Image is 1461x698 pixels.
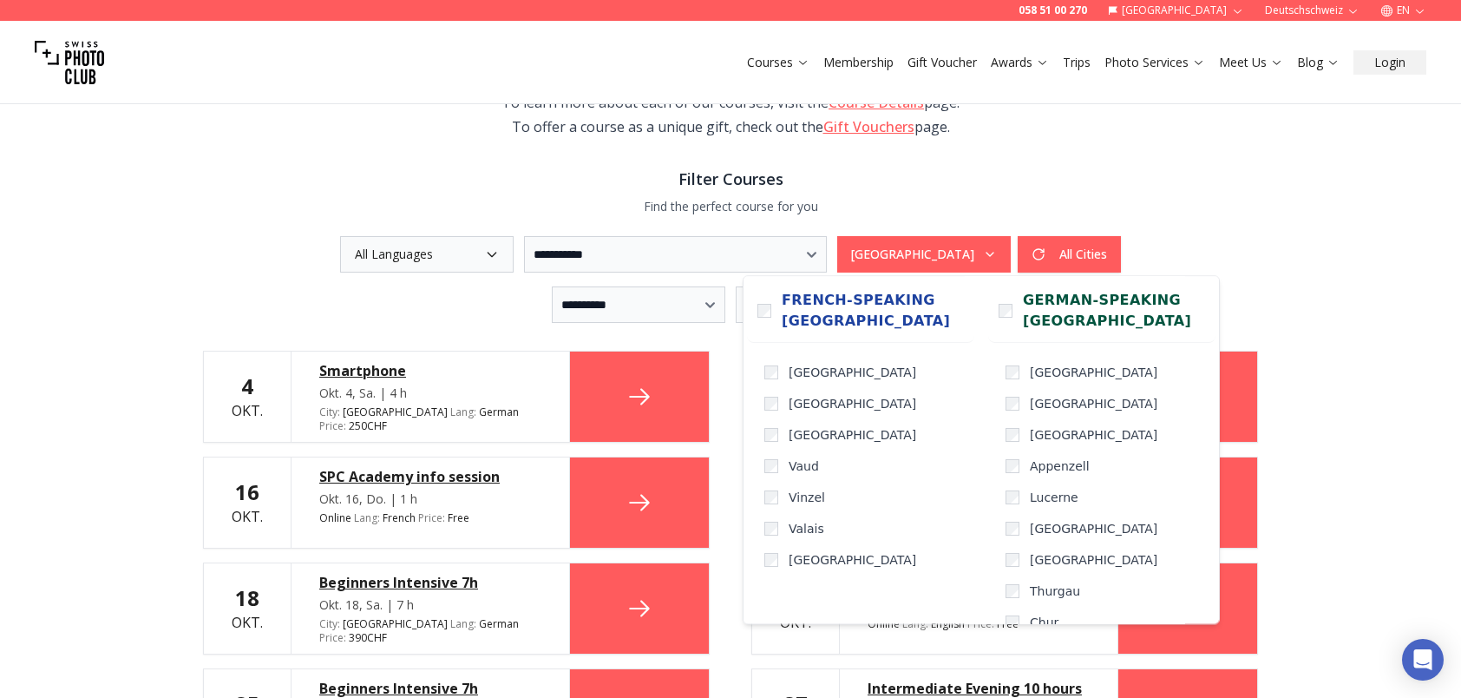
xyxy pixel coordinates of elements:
[984,50,1056,75] button: Awards
[319,360,541,381] a: Smartphone
[1030,364,1157,381] span: [GEOGRAPHIC_DATA]
[1353,50,1426,75] button: Login
[319,630,346,645] span: Price :
[823,54,894,71] a: Membership
[1019,3,1087,17] a: 058 51 00 270
[450,405,476,419] span: Lang :
[1006,397,1019,411] input: [GEOGRAPHIC_DATA]
[1030,583,1080,600] span: Thurgau
[764,553,778,567] input: [GEOGRAPHIC_DATA]
[816,50,901,75] button: Membership
[1006,553,1019,567] input: [GEOGRAPHIC_DATA]
[1212,50,1290,75] button: Meet Us
[235,583,259,612] b: 18
[764,397,778,411] input: [GEOGRAPHIC_DATA]
[907,54,977,71] a: Gift Voucher
[789,364,916,381] span: [GEOGRAPHIC_DATA]
[1063,54,1091,71] a: Trips
[418,510,445,525] span: Price :
[789,551,916,569] span: [GEOGRAPHIC_DATA]
[1097,50,1212,75] button: Photo Services
[1030,520,1157,537] span: [GEOGRAPHIC_DATA]
[319,616,340,631] span: City :
[837,236,1011,273] button: [GEOGRAPHIC_DATA]
[319,596,541,614] div: Okt. 18, Sa. | 7 h
[1018,236,1121,273] button: All Cities
[1006,428,1019,442] input: [GEOGRAPHIC_DATA]
[1006,616,1019,629] input: Chur
[782,290,964,332] span: French-speaking [GEOGRAPHIC_DATA]
[764,459,778,473] input: Vaud
[479,617,519,631] span: German
[232,372,263,421] div: Okt.
[241,372,253,400] b: 4
[789,458,819,475] span: Vaud
[789,395,916,412] span: [GEOGRAPHIC_DATA]
[383,511,416,525] span: French
[319,466,541,487] a: SPC Academy info session
[203,167,1258,191] h3: Filter Courses
[319,405,541,433] div: [GEOGRAPHIC_DATA] 250 CHF
[1104,54,1205,71] a: Photo Services
[319,511,541,525] div: Online Free
[319,418,346,433] span: Price :
[354,510,380,525] span: Lang :
[1006,365,1019,379] input: [GEOGRAPHIC_DATA]
[757,304,771,318] input: French-speaking [GEOGRAPHIC_DATA]
[235,477,259,506] b: 16
[319,572,541,593] a: Beginners Intensive 7h
[319,617,541,645] div: [GEOGRAPHIC_DATA] 390 CHF
[1023,290,1205,332] span: German-speaking [GEOGRAPHIC_DATA]
[789,426,916,444] span: [GEOGRAPHIC_DATA]
[450,616,476,631] span: Lang :
[1030,458,1090,475] span: Appenzell
[1030,426,1157,444] span: [GEOGRAPHIC_DATA]
[1219,54,1283,71] a: Meet Us
[1297,54,1340,71] a: Blog
[764,522,778,536] input: Valais
[789,520,824,537] span: Valais
[340,236,514,273] button: All Languages
[319,385,541,402] div: Okt. 4, Sa. | 4 h
[764,491,778,504] input: Vinzel
[743,275,1220,624] div: [GEOGRAPHIC_DATA]
[232,584,263,633] div: Okt.
[1402,639,1444,681] div: Open Intercom Messenger
[232,478,263,527] div: Okt.
[764,365,778,379] input: [GEOGRAPHIC_DATA]
[823,117,914,136] a: Gift Vouchers
[1056,50,1097,75] button: Trips
[1006,459,1019,473] input: Appenzell
[1030,395,1157,412] span: [GEOGRAPHIC_DATA]
[740,50,816,75] button: Courses
[991,54,1049,71] a: Awards
[1030,614,1058,631] span: Chur
[35,28,104,97] img: Swiss photo club
[1030,551,1157,569] span: [GEOGRAPHIC_DATA]
[747,54,809,71] a: Courses
[1006,491,1019,504] input: Lucerne
[1006,522,1019,536] input: [GEOGRAPHIC_DATA]
[789,489,825,506] span: Vinzel
[203,198,1258,215] p: Find the perfect course for you
[1006,584,1019,598] input: Thurgau
[1290,50,1346,75] button: Blog
[1030,489,1078,506] span: Lucerne
[901,50,984,75] button: Gift Voucher
[999,304,1012,318] input: German-speaking [GEOGRAPHIC_DATA]
[319,405,340,419] span: City :
[481,90,980,139] div: To learn more about each of our courses, visit the page. To offer a course as a unique gift, chec...
[319,491,541,508] div: Okt. 16, Do. | 1 h
[479,405,519,419] span: German
[764,428,778,442] input: [GEOGRAPHIC_DATA]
